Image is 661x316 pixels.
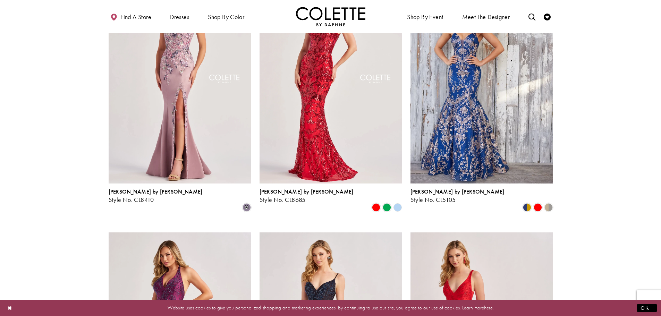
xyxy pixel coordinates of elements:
[109,189,203,203] div: Colette by Daphne Style No. CL8410
[484,304,493,311] a: here
[462,14,510,20] span: Meet the designer
[544,203,553,212] i: Gold/Pewter
[260,196,306,204] span: Style No. CL8685
[383,203,391,212] i: Emerald
[206,7,246,26] span: Shop by color
[523,203,531,212] i: Navy Blue/Gold
[4,302,16,314] button: Close Dialog
[168,7,191,26] span: Dresses
[50,303,611,313] p: Website uses cookies to give you personalized shopping and marketing experiences. By continuing t...
[460,7,512,26] a: Meet the designer
[120,14,151,20] span: Find a store
[410,188,505,195] span: [PERSON_NAME] by [PERSON_NAME]
[372,203,380,212] i: Red
[296,7,365,26] a: Visit Home Page
[410,196,456,204] span: Style No. CL5105
[542,7,552,26] a: Check Wishlist
[393,203,402,212] i: Periwinkle
[405,7,445,26] span: Shop By Event
[637,304,657,312] button: Submit Dialog
[260,189,354,203] div: Colette by Daphne Style No. CL8685
[109,196,154,204] span: Style No. CL8410
[243,203,251,212] i: Dusty Lilac/Multi
[527,7,537,26] a: Toggle search
[534,203,542,212] i: Red
[109,188,203,195] span: [PERSON_NAME] by [PERSON_NAME]
[170,14,189,20] span: Dresses
[410,189,505,203] div: Colette by Daphne Style No. CL5105
[407,14,443,20] span: Shop By Event
[296,7,365,26] img: Colette by Daphne
[109,7,153,26] a: Find a store
[260,188,354,195] span: [PERSON_NAME] by [PERSON_NAME]
[208,14,244,20] span: Shop by color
